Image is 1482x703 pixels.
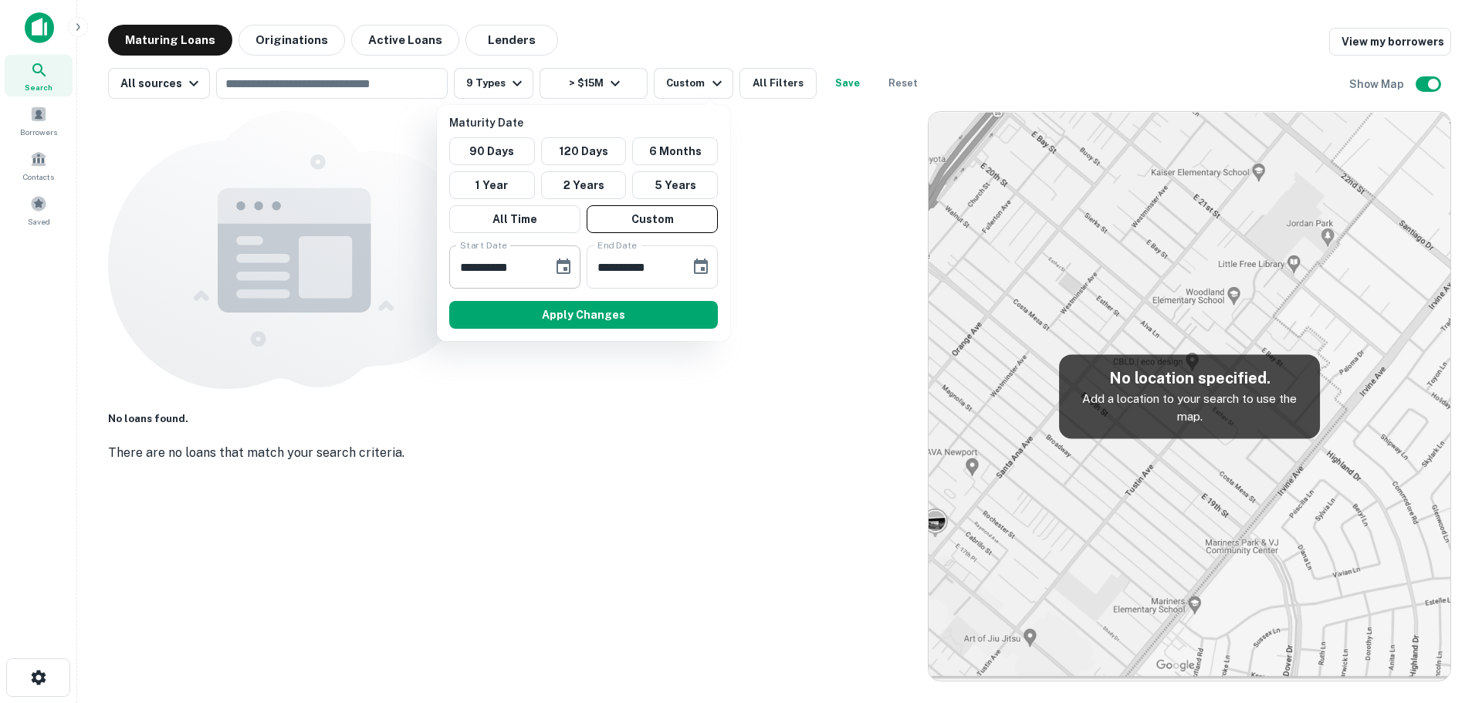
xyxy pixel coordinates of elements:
[460,238,507,252] label: Start Date
[449,301,718,329] button: Apply Changes
[1405,580,1482,654] iframe: Chat Widget
[449,137,535,165] button: 90 Days
[449,205,580,233] button: All Time
[632,171,718,199] button: 5 Years
[632,137,718,165] button: 6 Months
[541,137,627,165] button: 120 Days
[587,205,718,233] button: Custom
[548,252,579,282] button: Choose date, selected date is Feb 4, 2026
[685,252,716,282] button: Choose date, selected date is Feb 5, 2026
[541,171,627,199] button: 2 Years
[449,171,535,199] button: 1 Year
[597,238,637,252] label: End Date
[449,114,724,131] p: Maturity Date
